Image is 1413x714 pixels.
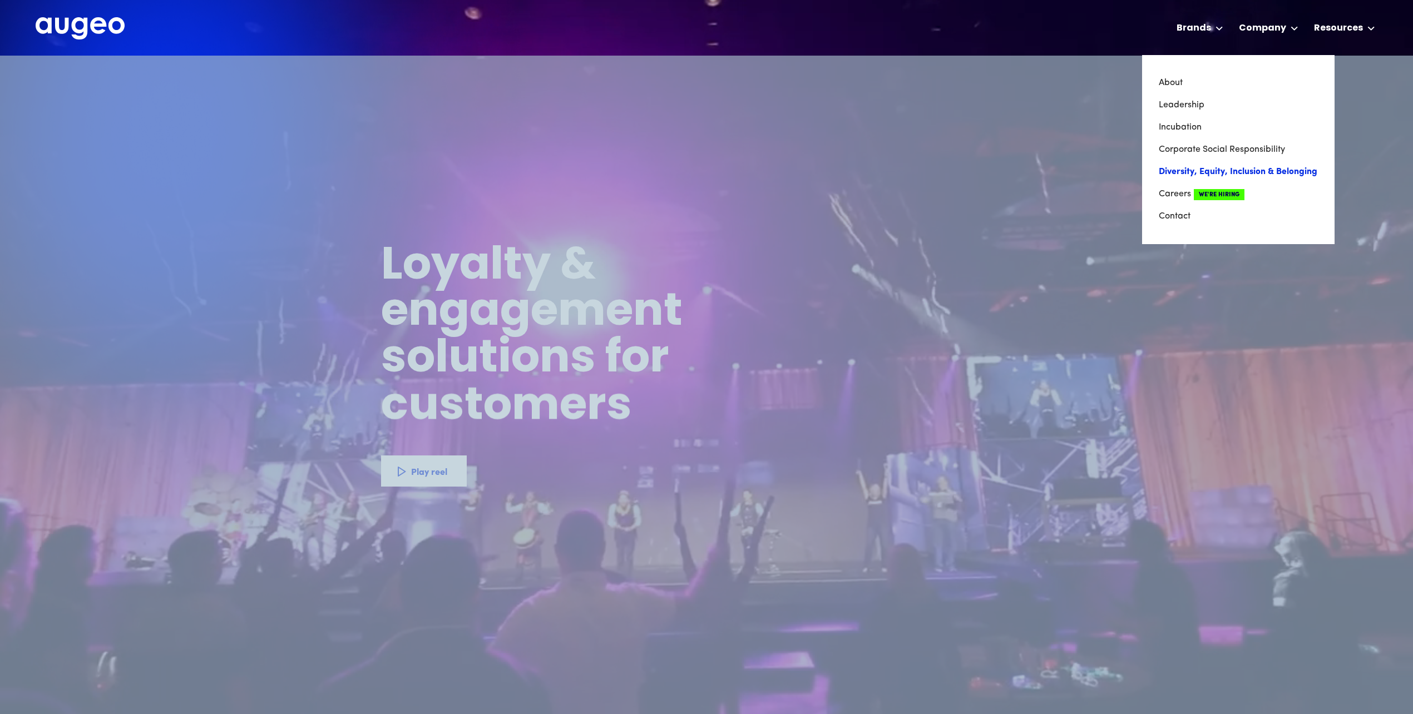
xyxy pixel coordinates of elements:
[1159,138,1318,161] a: Corporate Social Responsibility
[1239,22,1286,35] div: Company
[36,17,125,40] img: Augeo's full logo in white.
[1159,116,1318,138] a: Incubation
[1194,189,1244,200] span: We're Hiring
[1159,161,1318,183] a: Diversity, Equity, Inclusion & Belonging
[1314,22,1363,35] div: Resources
[1177,22,1211,35] div: Brands
[1159,183,1318,205] a: CareersWe're Hiring
[1142,55,1335,244] nav: Company
[1159,72,1318,94] a: About
[36,17,125,41] a: home
[1159,94,1318,116] a: Leadership
[1159,205,1318,227] a: Contact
